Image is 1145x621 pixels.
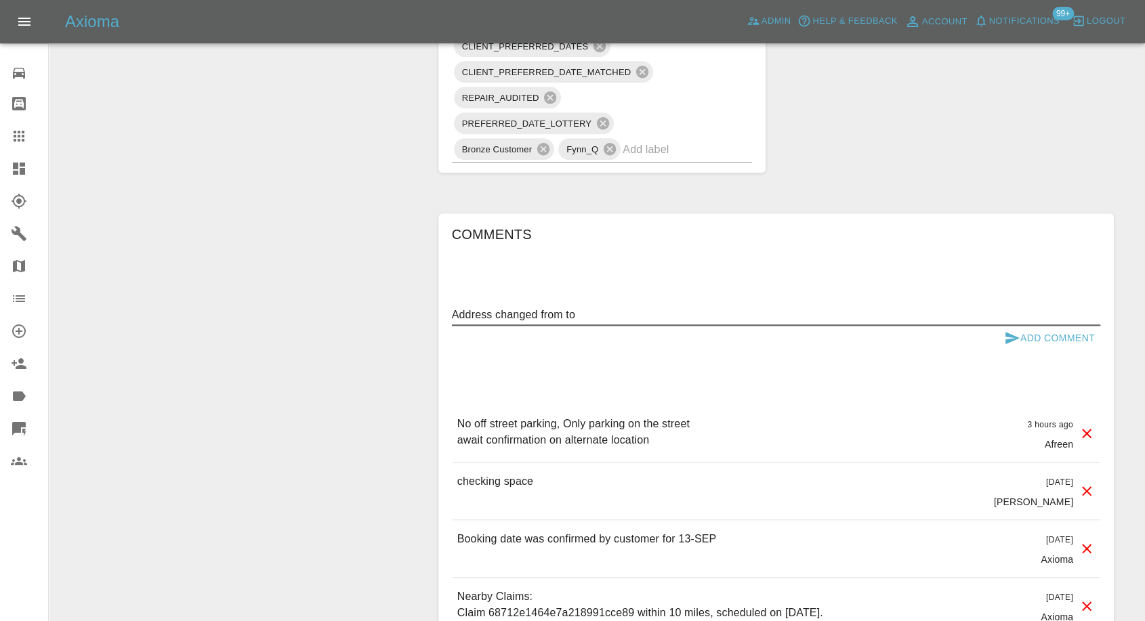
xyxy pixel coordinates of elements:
[989,14,1060,29] span: Notifications
[812,14,897,29] span: Help & Feedback
[1087,14,1125,29] span: Logout
[452,223,1100,245] h6: Comments
[454,64,639,80] span: CLIENT_PREFERRED_DATE_MATCHED
[922,14,967,30] span: Account
[901,11,971,33] a: Account
[558,142,606,157] span: Fynn_Q
[454,112,614,134] div: PREFERRED_DATE_LOTTERY
[743,11,795,32] a: Admin
[454,90,547,106] span: REPAIR_AUDITED
[1068,11,1129,32] button: Logout
[452,307,1100,322] textarea: Address changed from to
[1046,477,1073,487] span: [DATE]
[1041,553,1073,566] p: Axioma
[1046,593,1073,602] span: [DATE]
[1027,420,1073,429] span: 3 hours ago
[623,139,714,160] input: Add label
[457,473,533,490] p: checking space
[454,39,597,54] span: CLIENT_PREFERRED_DATES
[994,495,1073,509] p: [PERSON_NAME]
[454,116,600,131] span: PREFERRED_DATE_LOTTERY
[971,11,1063,32] button: Notifications
[8,5,41,38] button: Open drawer
[794,11,900,32] button: Help & Feedback
[1046,535,1073,544] span: [DATE]
[454,35,611,57] div: CLIENT_PREFERRED_DATES
[1052,7,1074,20] span: 99+
[457,416,690,448] p: No off street parking, Only parking on the street await confirmation on alternate location
[999,326,1100,351] button: Add Comment
[454,138,554,160] div: Bronze Customer
[454,87,562,108] div: REPAIR_AUDITED
[1045,437,1073,451] p: Afreen
[454,61,653,83] div: CLIENT_PREFERRED_DATE_MATCHED
[762,14,791,29] span: Admin
[65,11,119,33] h5: Axioma
[454,142,540,157] span: Bronze Customer
[457,531,717,547] p: Booking date was confirmed by customer for 13-SEP
[558,138,621,160] div: Fynn_Q
[457,588,823,621] p: Nearby Claims: Claim 68712e1464e7a218991cce89 within 10 miles, scheduled on [DATE].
